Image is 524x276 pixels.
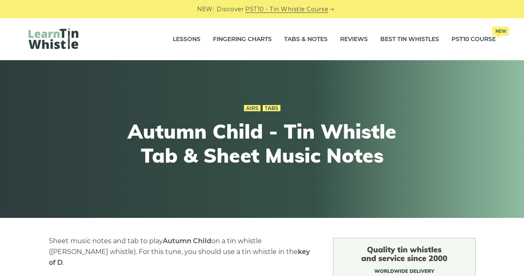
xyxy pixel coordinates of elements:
[49,248,310,266] strong: key of D
[263,105,280,112] a: Tabs
[49,236,313,268] p: Sheet music notes and tab to play on a tin whistle ([PERSON_NAME] whistle). For this tune, you sh...
[244,105,261,112] a: Airs
[173,29,200,50] a: Lessons
[213,29,272,50] a: Fingering Charts
[110,120,415,167] h1: Autumn Child - Tin Whistle Tab & Sheet Music Notes
[163,237,211,245] strong: Autumn Child
[380,29,439,50] a: Best Tin Whistles
[492,27,509,36] span: New
[340,29,368,50] a: Reviews
[284,29,328,50] a: Tabs & Notes
[452,29,496,50] a: PST10 CourseNew
[29,28,78,49] img: LearnTinWhistle.com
